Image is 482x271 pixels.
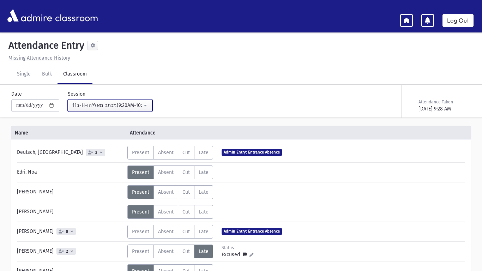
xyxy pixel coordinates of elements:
a: Classroom [58,65,92,84]
div: [PERSON_NAME] [13,245,127,258]
div: 11ב-H-מכתב מאלי'הו(9:20AM-10:03AM) [72,102,142,109]
span: 3 [94,150,99,155]
label: Session [68,90,85,98]
span: Present [132,169,149,175]
div: Attendance Taken [418,99,469,105]
span: 2 [65,249,70,254]
div: AttTypes [127,225,213,239]
span: Present [132,189,149,195]
u: Missing Attendance History [8,55,70,61]
label: Date [11,90,22,98]
span: Attendance [126,129,241,137]
span: Absent [158,169,174,175]
div: Edri, Noa [13,165,127,179]
span: Absent [158,150,174,156]
span: Name [11,129,126,137]
span: Late [199,229,209,235]
span: classroom [54,6,98,25]
span: Absent [158,209,174,215]
span: 8 [65,229,70,234]
div: [PERSON_NAME] [13,185,127,199]
span: Cut [182,189,190,195]
span: Cut [182,209,190,215]
span: Late [199,209,209,215]
button: 11ב-H-מכתב מאלי'הו(9:20AM-10:03AM) [68,99,152,112]
div: Deutsch, [GEOGRAPHIC_DATA] [13,146,127,159]
div: AttTypes [127,185,213,199]
div: AttTypes [127,165,213,179]
div: AttTypes [127,146,213,159]
div: AttTypes [127,205,213,219]
span: Absent [158,189,174,195]
div: AttTypes [127,245,213,258]
span: Late [199,189,209,195]
div: [PERSON_NAME] [13,205,127,219]
span: Cut [182,150,190,156]
a: Log Out [442,14,474,27]
div: [PERSON_NAME] [13,225,127,239]
span: Present [132,229,149,235]
a: Single [11,65,36,84]
span: Present [132,248,149,254]
span: Cut [182,248,190,254]
span: Absent [158,248,174,254]
span: Present [132,209,149,215]
a: Bulk [36,65,58,84]
span: Cut [182,229,190,235]
span: Late [199,169,209,175]
span: Cut [182,169,190,175]
span: Absent [158,229,174,235]
span: Late [199,150,209,156]
span: Present [132,150,149,156]
img: AdmirePro [6,7,54,24]
span: Admin Entry: Entrance Absence [222,228,282,235]
div: [DATE] 9:28 AM [418,105,469,113]
h5: Attendance Entry [6,40,84,52]
span: Admin Entry: Entrance Absence [222,149,282,156]
a: Missing Attendance History [6,55,70,61]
